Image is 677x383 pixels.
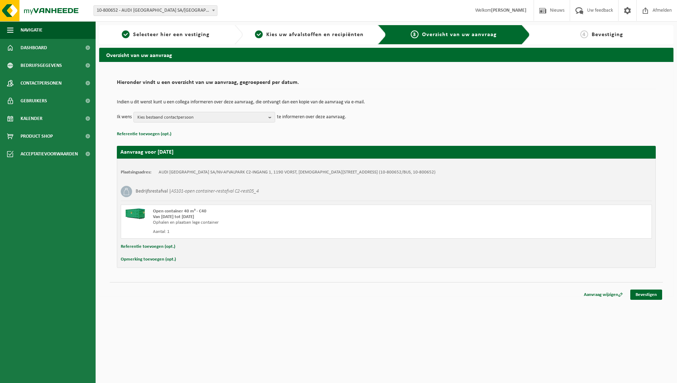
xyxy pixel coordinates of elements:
p: Ik wens [117,112,132,122]
a: 1Selecteer hier een vestiging [103,30,229,39]
span: 10-800652 - AUDI BRUSSELS SA/NV-AFVALPARK C2-INGANG 1 - VORST [93,5,217,16]
strong: Van [DATE] tot [DATE] [153,215,194,219]
h2: Hieronder vindt u een overzicht van uw aanvraag, gegroepeerd per datum. [117,80,656,89]
span: Bedrijfsgegevens [21,57,62,74]
span: Overzicht van uw aanvraag [422,32,497,38]
button: Referentie toevoegen (opt.) [121,242,175,251]
div: Aantal: 1 [153,229,415,235]
span: 2 [255,30,263,38]
i: AS101-open container-restafval C2-rest05_4 [171,189,259,194]
span: Navigatie [21,21,42,39]
span: Acceptatievoorwaarden [21,145,78,163]
td: AUDI [GEOGRAPHIC_DATA] SA/NV-AFVALPARK C2-INGANG 1, 1190 VORST, [DEMOGRAPHIC_DATA][STREET_ADDRESS... [159,170,436,175]
a: Aanvraag wijzigen [579,290,628,300]
a: 2Kies uw afvalstoffen en recipiënten [246,30,372,39]
span: Selecteer hier een vestiging [133,32,210,38]
strong: Plaatsingsadres: [121,170,152,175]
button: Opmerking toevoegen (opt.) [121,255,176,264]
span: Open container 40 m³ - C40 [153,209,206,213]
button: Kies bestaand contactpersoon [133,112,275,122]
span: Bevestiging [592,32,623,38]
span: 4 [580,30,588,38]
span: Kalender [21,110,42,127]
span: 10-800652 - AUDI BRUSSELS SA/NV-AFVALPARK C2-INGANG 1 - VORST [94,6,217,16]
span: Product Shop [21,127,53,145]
img: HK-XC-40-GN-00.png [125,208,146,219]
p: Indien u dit wenst kunt u een collega informeren over deze aanvraag, die ontvangt dan een kopie v... [117,100,656,105]
span: 3 [411,30,419,38]
div: Ophalen en plaatsen lege container [153,220,415,225]
span: Kies uw afvalstoffen en recipiënten [266,32,364,38]
h2: Overzicht van uw aanvraag [99,48,673,62]
a: Bevestigen [630,290,662,300]
strong: Aanvraag voor [DATE] [120,149,173,155]
span: Kies bestaand contactpersoon [137,112,266,123]
span: 1 [122,30,130,38]
span: Gebruikers [21,92,47,110]
button: Referentie toevoegen (opt.) [117,130,171,139]
span: Contactpersonen [21,74,62,92]
p: te informeren over deze aanvraag. [277,112,346,122]
h3: Bedrijfsrestafval | [136,186,259,197]
span: Dashboard [21,39,47,57]
strong: [PERSON_NAME] [491,8,527,13]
